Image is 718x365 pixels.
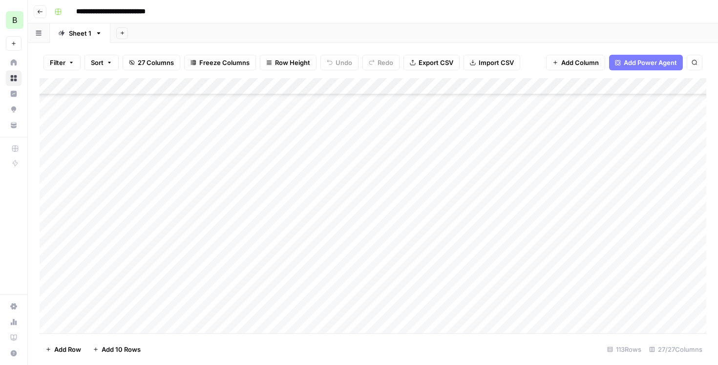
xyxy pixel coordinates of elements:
a: Sheet 1 [50,23,110,43]
a: Browse [6,70,21,86]
span: Redo [378,58,393,67]
button: Redo [362,55,400,70]
button: Export CSV [403,55,460,70]
a: Learning Hub [6,330,21,345]
a: Your Data [6,117,21,133]
button: Filter [43,55,81,70]
span: Add Row [54,344,81,354]
button: Sort [84,55,119,70]
button: Undo [320,55,359,70]
span: Add Column [561,58,599,67]
a: Insights [6,86,21,102]
a: Home [6,55,21,70]
button: Add Row [40,342,87,357]
div: Sheet 1 [69,28,91,38]
span: Import CSV [479,58,514,67]
div: 27/27 Columns [645,342,706,357]
button: Add 10 Rows [87,342,147,357]
button: Add Column [546,55,605,70]
a: Opportunities [6,102,21,117]
span: Freeze Columns [199,58,250,67]
button: Row Height [260,55,317,70]
button: Freeze Columns [184,55,256,70]
a: Settings [6,299,21,314]
span: Sort [91,58,104,67]
button: Import CSV [464,55,520,70]
span: B [12,14,17,26]
span: Add Power Agent [624,58,677,67]
span: Export CSV [419,58,453,67]
a: Usage [6,314,21,330]
span: 27 Columns [138,58,174,67]
button: Help + Support [6,345,21,361]
div: 113 Rows [603,342,645,357]
button: Add Power Agent [609,55,683,70]
span: Filter [50,58,65,67]
span: Add 10 Rows [102,344,141,354]
span: Undo [336,58,352,67]
span: Row Height [275,58,310,67]
button: 27 Columns [123,55,180,70]
button: Workspace: Blindspot [6,8,21,32]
